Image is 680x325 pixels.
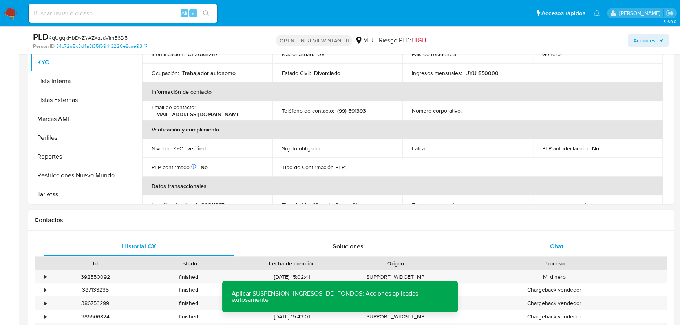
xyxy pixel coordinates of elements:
[33,43,55,50] b: Person ID
[317,51,325,58] p: UY
[54,259,136,267] div: Id
[352,201,357,208] p: CI
[442,297,667,310] div: Chargeback vendedor
[30,128,128,147] button: Perfiles
[461,51,462,58] p: -
[49,270,142,283] div: 392550092
[49,297,142,310] div: 386753299
[282,145,321,152] p: Sujeto obligado :
[282,107,334,114] p: Teléfono de contacto :
[222,281,458,312] p: Aplicar SUSPENSION_INGRESOS_DE_FONDOS: Acciones aplicadas exitosamente
[628,34,669,47] button: Acciones
[619,9,663,17] p: giorgio.franco@mercadolibre.com
[542,51,562,58] p: Género :
[349,310,442,323] div: SUPPORT_WIDGET_MP
[30,166,128,185] button: Restricciones Nuevo Mundo
[30,91,128,110] button: Listas Externas
[30,147,128,166] button: Reportes
[241,259,344,267] div: Fecha de creación
[44,273,46,281] div: •
[188,51,218,58] p: CI 30811267
[429,145,431,152] p: -
[411,36,426,45] span: HIGH
[282,51,314,58] p: Nacionalidad :
[30,72,128,91] button: Lista Interna
[122,242,156,251] span: Historial CX
[666,9,674,17] a: Salir
[152,164,197,171] p: PEP confirmado :
[201,201,224,208] p: 30811267
[465,69,499,77] p: UYU $50000
[465,201,466,208] p: -
[354,259,436,267] div: Origen
[355,36,375,45] div: MLU
[349,270,442,283] div: SUPPORT_WIDGET_MP
[49,34,128,42] span: # qUgqkHbDvZYAZxazaVlm56D5
[30,110,128,128] button: Marcas AML
[44,286,46,294] div: •
[142,283,235,296] div: finished
[182,69,236,77] p: Trabajador autonomo
[412,107,462,114] p: Nombre corporativo :
[442,310,667,323] div: Chargeback vendedor
[442,270,667,283] div: Mi dinero
[152,69,179,77] p: Ocupación :
[147,259,229,267] div: Estado
[595,201,596,208] p: -
[378,36,426,45] span: Riesgo PLD:
[201,164,208,171] p: No
[592,145,599,152] p: No
[412,201,462,208] p: Fondos recurrentes :
[235,270,349,283] div: [DATE] 15:02:41
[282,69,311,77] p: Estado Civil :
[565,51,567,58] p: -
[44,299,46,307] div: •
[324,145,325,152] p: -
[49,310,142,323] div: 386666824
[282,164,346,171] p: Tipo de Confirmación PEP :
[29,8,217,18] input: Buscar usuario o caso...
[49,283,142,296] div: 387133235
[187,145,206,152] p: verified
[198,8,214,19] button: search-icon
[633,34,656,47] span: Acciones
[412,69,462,77] p: Ingresos mensuales :
[663,18,676,25] span: 3.160.0
[442,283,667,296] div: Chargeback vendedor
[542,145,589,152] p: PEP autodeclarado :
[332,242,363,251] span: Soluciones
[142,82,663,101] th: Información de contacto
[142,270,235,283] div: finished
[33,30,49,43] b: PLD
[152,201,198,208] p: Identificación fiscal :
[235,310,349,323] div: [DATE] 15:43:01
[465,107,466,114] p: -
[542,201,592,208] p: Ingreso documental :
[448,259,662,267] div: Proceso
[30,185,128,204] button: Tarjetas
[56,43,147,50] a: 34c72a5c3d4a3f35f69413220e8cae93
[142,120,663,139] th: Verificación y cumplimiento
[337,107,366,114] p: (99) 591393
[142,177,663,195] th: Datos transaccionales
[541,9,585,17] span: Accesos rápidos
[35,216,667,224] h1: Contactos
[276,35,352,46] p: OPEN - IN REVIEW STAGE II
[282,201,349,208] p: Tipo de identificación fiscal :
[142,310,235,323] div: finished
[412,51,457,58] p: País de residencia :
[152,145,184,152] p: Nivel de KYC :
[142,297,235,310] div: finished
[152,111,241,118] p: [EMAIL_ADDRESS][DOMAIN_NAME]
[314,69,340,77] p: Divorciado
[593,10,600,16] a: Notificaciones
[349,164,351,171] p: -
[192,9,194,17] span: s
[44,313,46,320] div: •
[30,53,128,72] button: KYC
[152,104,196,111] p: Email de contacto :
[152,51,185,58] p: Identificación :
[412,145,426,152] p: Fatca :
[181,9,188,17] span: Alt
[550,242,563,251] span: Chat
